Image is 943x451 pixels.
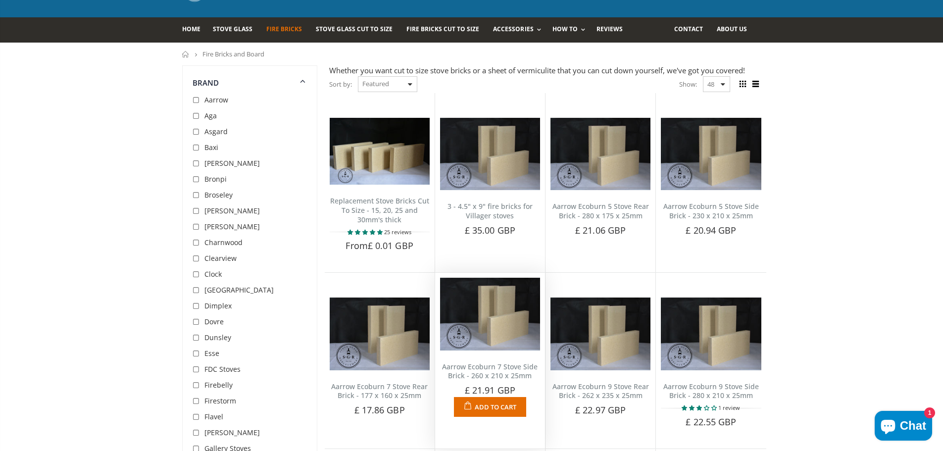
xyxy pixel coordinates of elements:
span: Aarrow [204,95,228,104]
span: [PERSON_NAME] [204,428,260,437]
span: Brand [193,78,219,88]
span: £ 22.55 GBP [686,416,736,428]
span: Home [182,25,200,33]
span: Stove Glass [213,25,252,33]
img: Aarrow Ecoburn 7 Rear Brick [330,298,430,370]
a: Aarrow Ecoburn 9 Stove Rear Brick - 262 x 235 x 25mm [552,382,649,401]
span: [PERSON_NAME] [204,206,260,215]
span: Fire Bricks [266,25,302,33]
span: 25 reviews [384,228,411,236]
span: 3.00 stars [682,404,718,411]
span: Add to Cart [475,402,516,411]
img: Replacement Stove Bricks Cut To Size - 15, 20, 25 and 30mm's thick [330,118,430,185]
span: Contact [674,25,703,33]
a: 3 - 4.5" x 9" fire bricks for Villager stoves [447,201,533,220]
inbox-online-store-chat: Shopify online store chat [872,411,935,443]
a: Fire Bricks [266,17,309,43]
a: Aarrow Ecoburn 7 Stove Side Brick - 260 x 210 x 25mm [442,362,538,381]
a: Home [182,17,208,43]
span: [PERSON_NAME] [204,222,260,231]
span: Firestorm [204,396,236,405]
a: Reviews [596,17,630,43]
span: £ 35.00 GBP [465,224,515,236]
div: Whether you want cut to size stove bricks or a sheet of vermiculite that you can cut down yoursel... [329,65,761,76]
span: Dunsley [204,333,231,342]
a: How To [552,17,590,43]
span: £ 22.97 GBP [575,404,626,416]
span: Baxi [204,143,218,152]
span: Grid view [738,79,748,90]
a: Aarrow Ecoburn 7 Stove Rear Brick - 177 x 160 x 25mm [331,382,428,401]
span: List view [750,79,761,90]
span: Bronpi [204,174,227,184]
img: Aarrow Ecoburn 7 Side Brick [440,278,540,350]
span: Aga [204,111,217,120]
span: Dovre [204,317,224,326]
span: Fire Bricks and Board [202,50,264,58]
span: Accessories [493,25,533,33]
a: Contact [674,17,710,43]
span: About us [717,25,747,33]
a: Accessories [493,17,546,43]
span: How To [552,25,578,33]
a: Fire Bricks Cut To Size [406,17,487,43]
a: Aarrow Ecoburn 5 Stove Rear Brick - 280 x 175 x 25mm [552,201,649,220]
span: Fire Bricks Cut To Size [406,25,479,33]
img: Aarrow Ecoburn 9 Stove Side Brick - 280 x 210 x 25mm [661,298,761,370]
img: 3 - 4.5" x 9" fire bricks for Villager stoves [440,118,540,190]
span: £ 20.94 GBP [686,224,736,236]
span: From [346,240,413,251]
img: Aarrow Ecoburn 9 Rear Brick [550,298,650,370]
a: About us [717,17,754,43]
a: Stove Glass [213,17,260,43]
img: Aarrow Ecoburn 5 Stove Side Brick [661,118,761,190]
span: Clearview [204,253,237,263]
a: Replacement Stove Bricks Cut To Size - 15, 20, 25 and 30mm's thick [330,196,429,224]
span: £ 21.06 GBP [575,224,626,236]
span: Broseley [204,190,233,200]
a: Aarrow Ecoburn 9 Stove Side Brick - 280 x 210 x 25mm [663,382,759,401]
span: Clock [204,269,222,279]
a: Stove Glass Cut To Size [316,17,400,43]
span: £ 0.01 GBP [368,240,413,251]
span: Sort by: [329,76,352,93]
span: £ 21.91 GBP [465,384,515,396]
span: 4.80 stars [347,228,384,236]
span: Esse [204,349,219,358]
img: Aarrow Ecoburn 5 Stove Rear Brick [550,118,650,190]
span: Firebelly [204,380,233,390]
span: Flavel [204,412,223,421]
span: Show: [679,76,697,92]
a: Home [182,51,190,57]
span: 1 review [718,404,740,411]
span: Dimplex [204,301,232,310]
span: Asgard [204,127,228,136]
span: FDC Stoves [204,364,241,374]
span: Reviews [596,25,623,33]
span: [PERSON_NAME] [204,158,260,168]
span: Stove Glass Cut To Size [316,25,393,33]
button: Add to Cart [454,397,526,417]
span: [GEOGRAPHIC_DATA] [204,285,274,295]
span: £ 17.86 GBP [354,404,405,416]
span: Charnwood [204,238,243,247]
a: Aarrow Ecoburn 5 Stove Side Brick - 230 x 210 x 25mm [663,201,759,220]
